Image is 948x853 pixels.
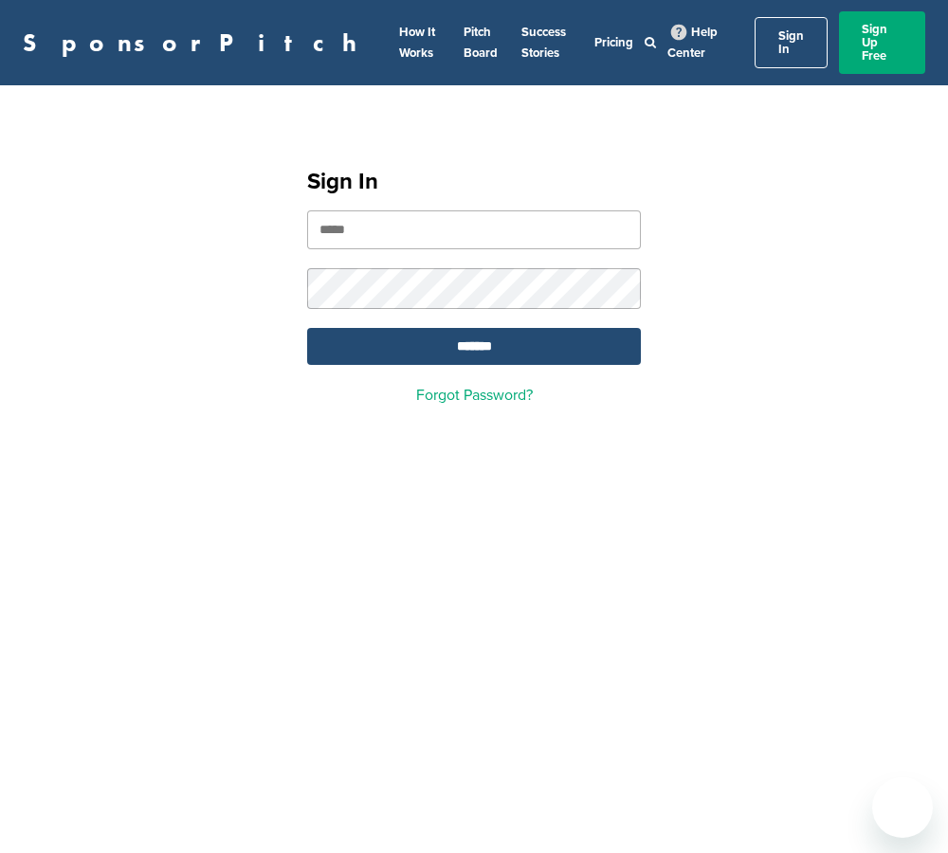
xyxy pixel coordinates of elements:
a: SponsorPitch [23,30,369,55]
a: Forgot Password? [416,386,533,405]
a: Success Stories [521,25,566,61]
a: Sign In [755,17,828,68]
a: Pricing [594,35,633,50]
iframe: Button to launch messaging window [872,777,933,838]
a: How It Works [399,25,435,61]
a: Sign Up Free [839,11,925,74]
h1: Sign In [307,165,641,199]
a: Pitch Board [464,25,498,61]
a: Help Center [667,21,718,64]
